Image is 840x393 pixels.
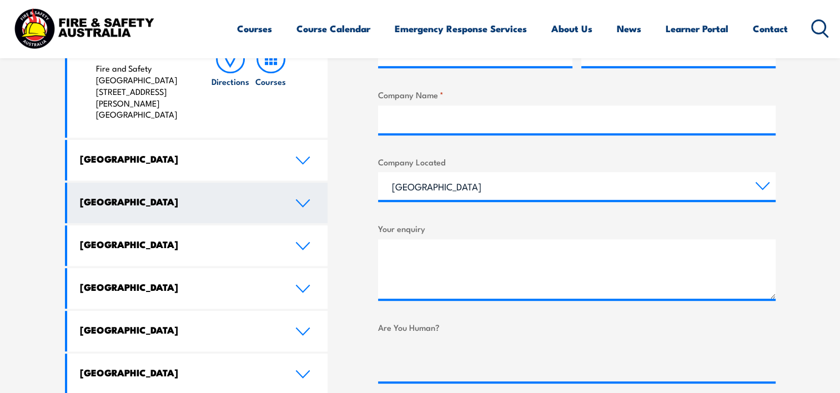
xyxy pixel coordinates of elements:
[753,14,788,43] a: Contact
[80,324,279,336] h4: [GEOGRAPHIC_DATA]
[67,183,328,223] a: [GEOGRAPHIC_DATA]
[378,338,547,381] iframe: reCAPTCHA
[617,14,641,43] a: News
[237,14,272,43] a: Courses
[251,44,291,120] a: Courses
[296,14,370,43] a: Course Calendar
[80,366,279,379] h4: [GEOGRAPHIC_DATA]
[212,75,249,87] h6: Directions
[80,238,279,250] h4: [GEOGRAPHIC_DATA]
[210,44,250,120] a: Directions
[255,75,286,87] h6: Courses
[378,222,776,235] label: Your enquiry
[67,140,328,180] a: [GEOGRAPHIC_DATA]
[395,14,527,43] a: Emergency Response Services
[80,195,279,208] h4: [GEOGRAPHIC_DATA]
[67,225,328,266] a: [GEOGRAPHIC_DATA]
[96,63,189,120] p: Fire and Safety [GEOGRAPHIC_DATA] [STREET_ADDRESS][PERSON_NAME] [GEOGRAPHIC_DATA]
[378,155,776,168] label: Company Located
[80,153,279,165] h4: [GEOGRAPHIC_DATA]
[551,14,592,43] a: About Us
[378,88,776,101] label: Company Name
[67,268,328,309] a: [GEOGRAPHIC_DATA]
[378,321,776,334] label: Are You Human?
[67,311,328,351] a: [GEOGRAPHIC_DATA]
[80,281,279,293] h4: [GEOGRAPHIC_DATA]
[666,14,728,43] a: Learner Portal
